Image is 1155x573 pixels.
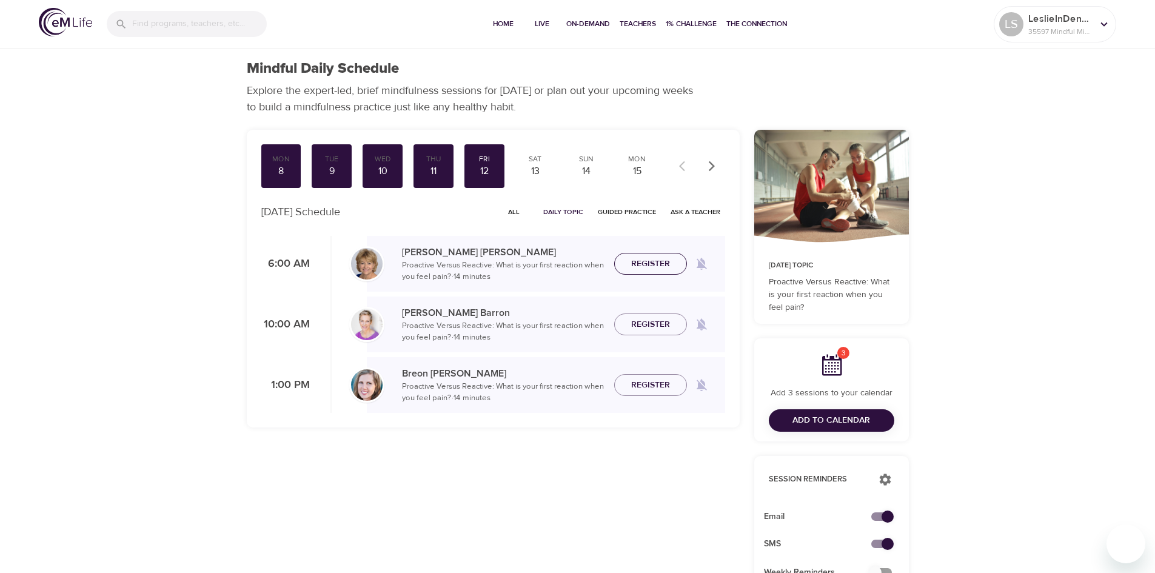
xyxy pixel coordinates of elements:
[402,366,604,381] p: Breon [PERSON_NAME]
[726,18,787,30] span: The Connection
[666,203,725,221] button: Ask a Teacher
[527,18,557,30] span: Live
[367,164,398,178] div: 10
[520,154,551,164] div: Sat
[402,381,604,404] p: Proactive Versus Reactive: What is your first reaction when you feel pain? · 14 minutes
[316,154,347,164] div: Tue
[598,206,656,218] span: Guided Practice
[418,154,449,164] div: Thu
[261,377,310,394] p: 1:00 PM
[671,206,720,218] span: Ask a Teacher
[520,164,551,178] div: 13
[132,11,267,37] input: Find programs, teachers, etc...
[1028,12,1093,26] p: LeslieInDenver
[622,164,652,178] div: 15
[247,82,701,115] p: Explore the expert-led, brief mindfulness sessions for [DATE] or plan out your upcoming weeks to ...
[792,413,870,428] span: Add to Calendar
[622,154,652,164] div: Mon
[666,18,717,30] span: 1% Challenge
[687,249,716,278] span: Remind me when a class goes live every Friday at 6:00 AM
[402,306,604,320] p: [PERSON_NAME] Barron
[351,369,383,401] img: Breon_Michel-min.jpg
[261,204,340,220] p: [DATE] Schedule
[631,378,670,393] span: Register
[999,12,1023,36] div: LS
[402,245,604,260] p: [PERSON_NAME] [PERSON_NAME]
[620,18,656,30] span: Teachers
[261,317,310,333] p: 10:00 AM
[489,18,518,30] span: Home
[614,253,687,275] button: Register
[769,387,894,400] p: Add 3 sessions to your calendar
[769,409,894,432] button: Add to Calendar
[266,164,296,178] div: 8
[39,8,92,36] img: logo
[351,309,383,340] img: kellyb.jpg
[614,313,687,336] button: Register
[571,164,601,178] div: 14
[261,256,310,272] p: 6:00 AM
[1028,26,1093,37] p: 35597 Mindful Minutes
[538,203,588,221] button: Daily Topic
[687,310,716,339] span: Remind me when a class goes live every Friday at 10:00 AM
[571,154,601,164] div: Sun
[631,256,670,272] span: Register
[593,203,661,221] button: Guided Practice
[769,260,894,271] p: [DATE] Topic
[566,18,610,30] span: On-Demand
[418,164,449,178] div: 11
[367,154,398,164] div: Wed
[469,164,500,178] div: 12
[495,203,534,221] button: All
[614,374,687,397] button: Register
[687,370,716,400] span: Remind me when a class goes live every Friday at 1:00 PM
[500,206,529,218] span: All
[316,164,347,178] div: 9
[1106,524,1145,563] iframe: Button to launch messaging window
[402,260,604,283] p: Proactive Versus Reactive: What is your first reaction when you feel pain? · 14 minutes
[543,206,583,218] span: Daily Topic
[769,474,866,486] p: Session Reminders
[469,154,500,164] div: Fri
[402,320,604,344] p: Proactive Versus Reactive: What is your first reaction when you feel pain? · 14 minutes
[769,276,894,314] p: Proactive Versus Reactive: What is your first reaction when you feel pain?
[764,511,880,523] span: Email
[351,248,383,280] img: Lisa_Wickham-min.jpg
[266,154,296,164] div: Mon
[764,538,880,551] span: SMS
[837,347,849,359] span: 3
[247,60,399,78] h1: Mindful Daily Schedule
[631,317,670,332] span: Register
